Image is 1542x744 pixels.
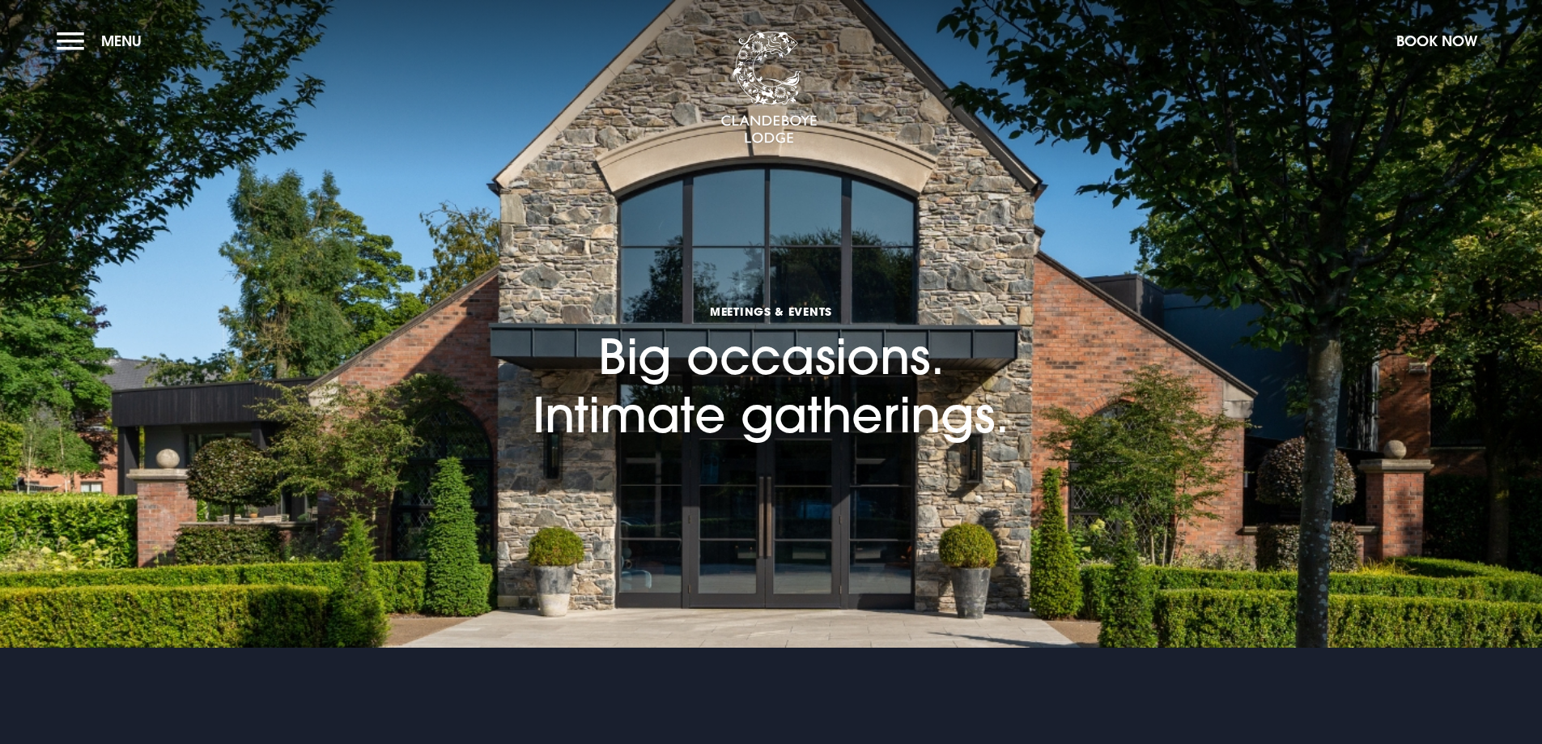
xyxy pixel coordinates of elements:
[1388,23,1485,58] button: Book Now
[101,32,142,50] span: Menu
[533,304,1009,319] span: Meetings & Events
[57,23,150,58] button: Menu
[720,32,818,145] img: Clandeboye Lodge
[533,212,1009,444] h1: Big occasions. Intimate gatherings.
